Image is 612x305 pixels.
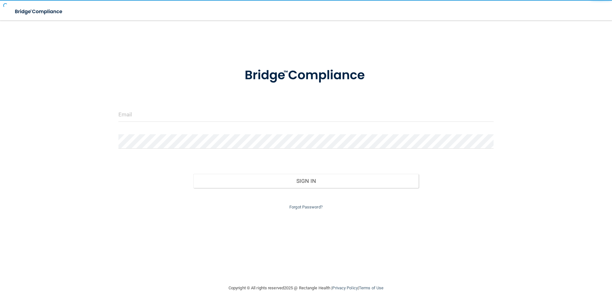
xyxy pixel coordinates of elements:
button: Sign In [193,174,419,188]
a: Terms of Use [359,285,383,290]
div: Copyright © All rights reserved 2025 @ Rectangle Health | | [189,278,423,298]
input: Email [118,107,494,122]
a: Forgot Password? [289,205,323,209]
img: bridge_compliance_login_screen.278c3ca4.svg [10,5,68,18]
a: Privacy Policy [332,285,358,290]
img: bridge_compliance_login_screen.278c3ca4.svg [231,59,381,92]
